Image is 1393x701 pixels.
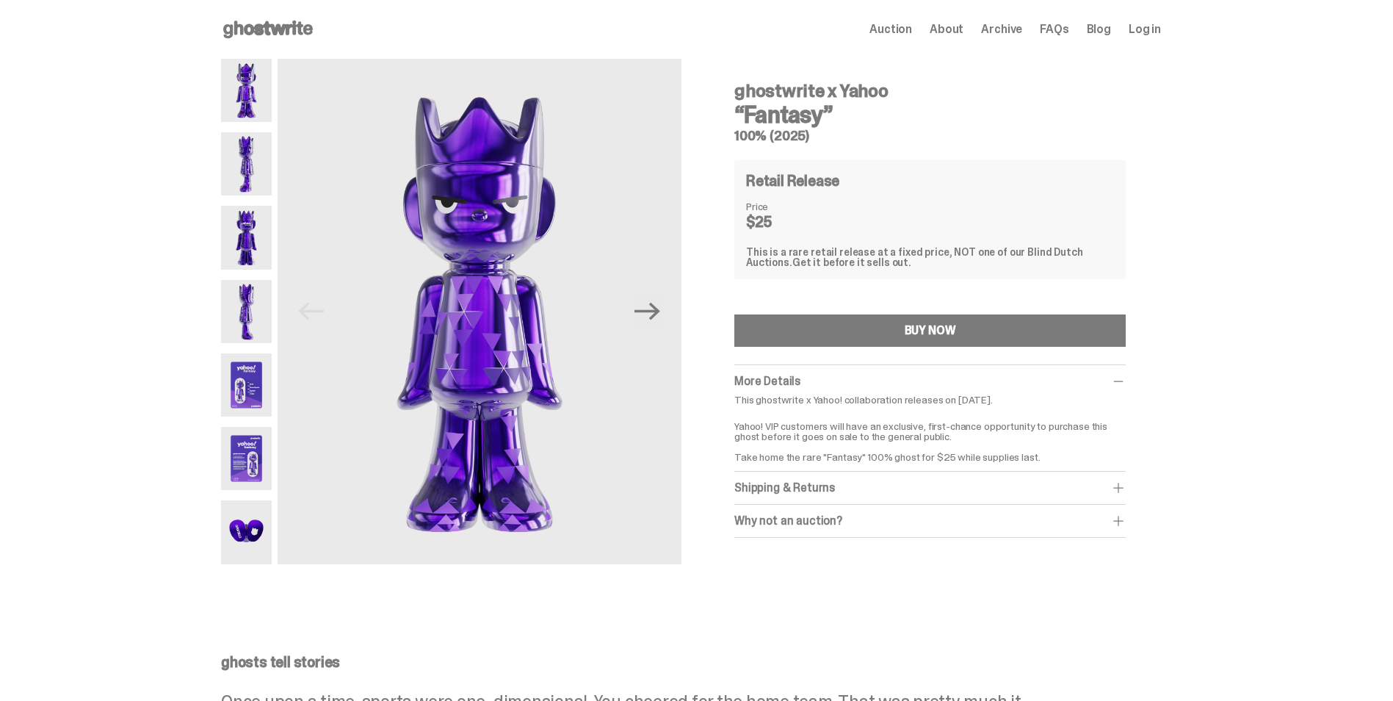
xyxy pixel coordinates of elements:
[734,514,1126,528] div: Why not an auction?
[746,247,1114,267] div: This is a rare retail release at a fixed price, NOT one of our Blind Dutch Auctions.
[734,103,1126,126] h3: “Fantasy”
[221,353,272,417] img: Yahoo-HG---5.png
[1087,24,1111,35] a: Blog
[746,173,839,188] h4: Retail Release
[221,280,272,343] img: Yahoo-HG---4.png
[1040,24,1068,35] a: FAQs
[792,256,911,269] span: Get it before it sells out.
[278,59,681,564] img: Yahoo-HG---1.png
[734,129,1126,143] h5: 100% (2025)
[746,215,819,229] dd: $25
[632,295,664,328] button: Next
[1129,24,1161,35] a: Log in
[221,500,272,564] img: Yahoo-HG---7.png
[734,82,1126,100] h4: ghostwrite x Yahoo
[221,59,272,122] img: Yahoo-HG---1.png
[746,201,819,212] dt: Price
[221,206,272,269] img: Yahoo-HG---3.png
[734,395,1126,405] p: This ghostwrite x Yahoo! collaboration releases on [DATE].
[930,24,963,35] a: About
[734,481,1126,495] div: Shipping & Returns
[734,314,1126,347] button: BUY NOW
[905,325,956,337] div: BUY NOW
[221,132,272,195] img: Yahoo-HG---2.png
[221,427,272,490] img: Yahoo-HG---6.png
[734,411,1126,462] p: Yahoo! VIP customers will have an exclusive, first-chance opportunity to purchase this ghost befo...
[869,24,912,35] a: Auction
[981,24,1022,35] a: Archive
[734,373,800,389] span: More Details
[221,655,1161,669] p: ghosts tell stories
